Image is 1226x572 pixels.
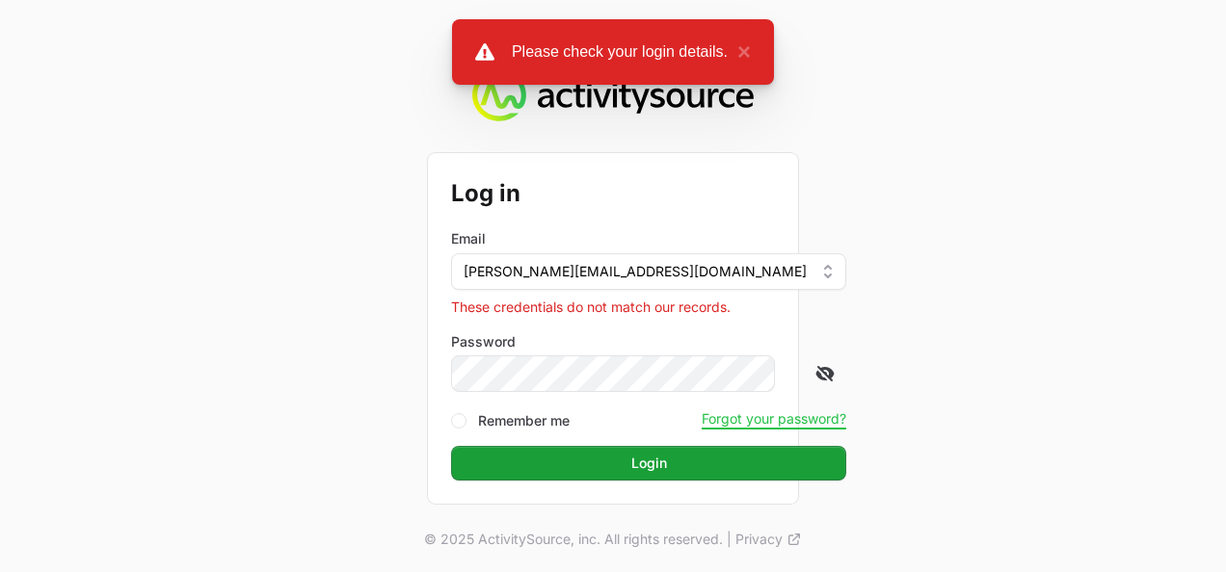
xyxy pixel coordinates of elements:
label: Email [451,229,486,248]
p: These credentials do not match our records. [451,298,846,317]
img: Activity Source [472,68,753,122]
button: [PERSON_NAME][EMAIL_ADDRESS][DOMAIN_NAME] [451,253,846,290]
span: | [727,530,732,549]
button: Forgot your password? [702,410,846,428]
a: Privacy [735,530,802,549]
span: Login [631,452,667,475]
button: Login [451,446,846,481]
div: Please check your login details. [512,40,728,64]
button: close [728,40,751,64]
h2: Log in [451,176,846,211]
label: Remember me [478,411,570,430]
label: Password [451,332,846,351]
span: [PERSON_NAME][EMAIL_ADDRESS][DOMAIN_NAME] [464,262,807,281]
p: © 2025 ActivitySource, inc. All rights reserved. [424,530,723,549]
